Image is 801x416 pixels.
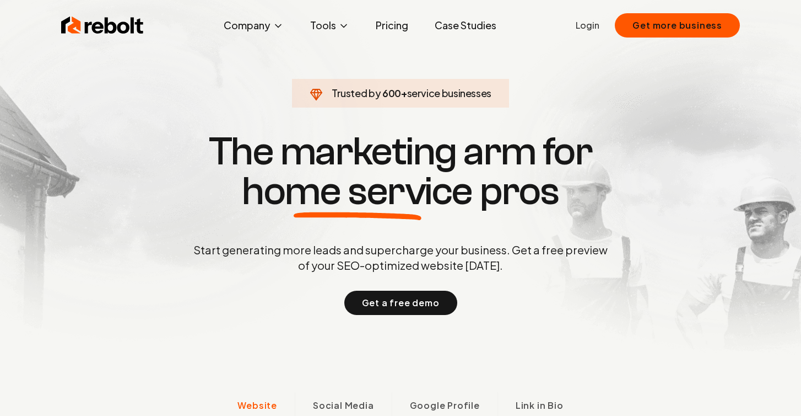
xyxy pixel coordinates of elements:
button: Get more business [615,13,740,38]
a: Login [576,19,599,32]
button: Get a free demo [344,291,457,315]
a: Case Studies [426,14,505,36]
span: Link in Bio [516,399,564,412]
p: Start generating more leads and supercharge your business. Get a free preview of your SEO-optimiz... [191,242,610,273]
span: + [401,87,407,99]
img: Rebolt Logo [61,14,144,36]
span: service businesses [407,87,492,99]
span: Trusted by [332,87,381,99]
span: Website [237,399,277,412]
span: 600 [382,86,401,101]
a: Pricing [367,14,417,36]
span: Social Media [313,399,374,412]
span: home service [242,172,473,211]
h1: The marketing arm for pros [136,132,665,211]
button: Company [215,14,293,36]
span: Google Profile [410,399,480,412]
button: Tools [301,14,358,36]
